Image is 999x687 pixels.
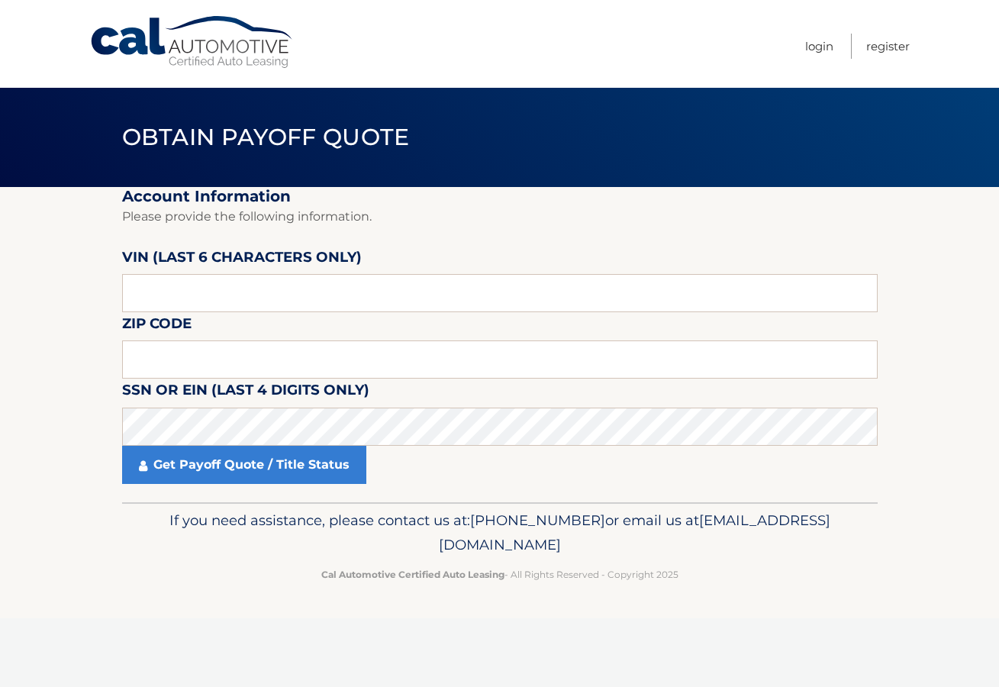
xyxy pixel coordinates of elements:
[122,206,878,227] p: Please provide the following information.
[470,511,605,529] span: [PHONE_NUMBER]
[805,34,833,59] a: Login
[89,15,295,69] a: Cal Automotive
[122,312,192,340] label: Zip Code
[321,569,504,580] strong: Cal Automotive Certified Auto Leasing
[122,379,369,407] label: SSN or EIN (last 4 digits only)
[122,187,878,206] h2: Account Information
[122,446,366,484] a: Get Payoff Quote / Title Status
[122,246,362,274] label: VIN (last 6 characters only)
[132,508,868,557] p: If you need assistance, please contact us at: or email us at
[132,566,868,582] p: - All Rights Reserved - Copyright 2025
[866,34,910,59] a: Register
[122,123,410,151] span: Obtain Payoff Quote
